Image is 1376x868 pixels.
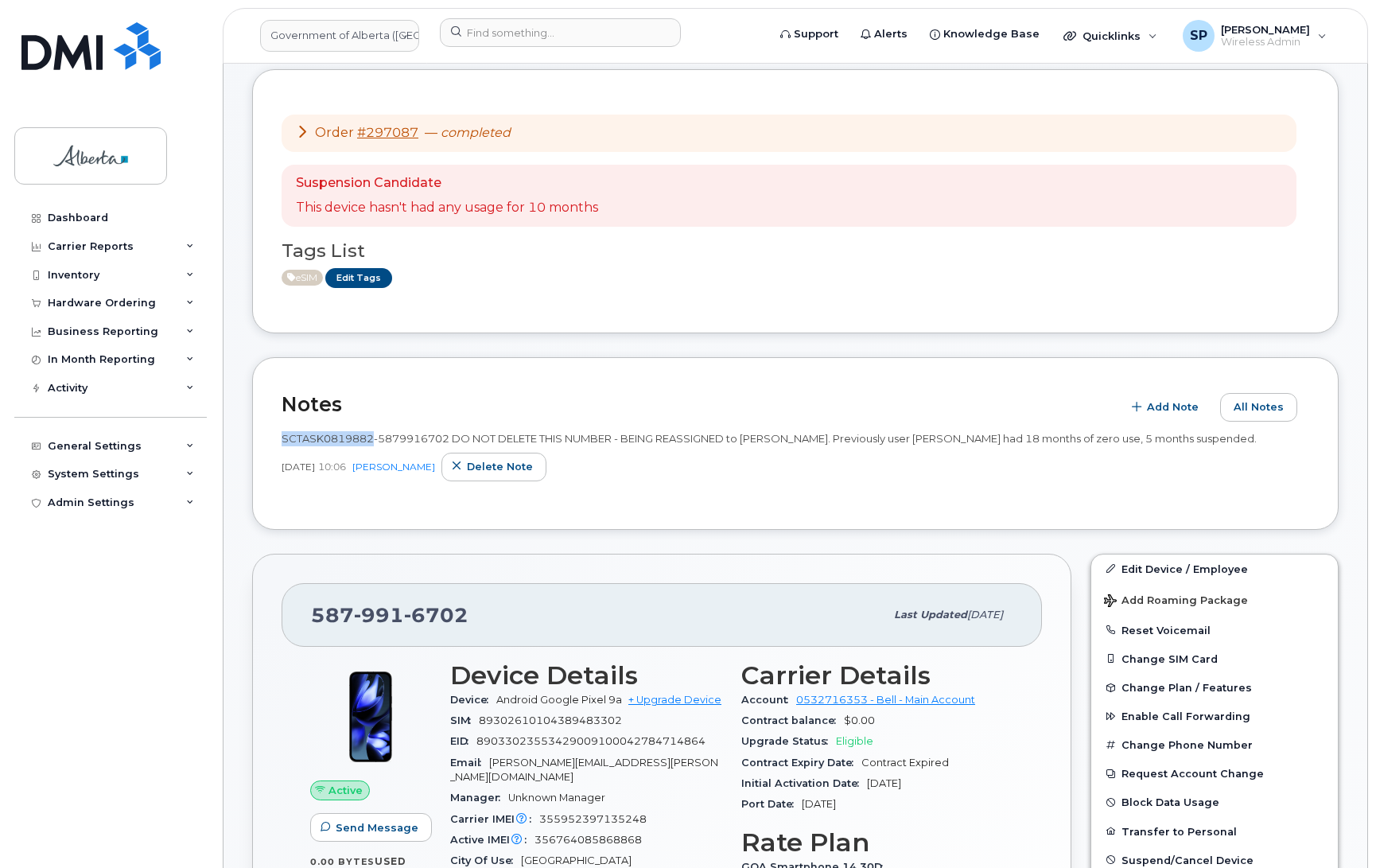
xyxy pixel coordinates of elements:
span: Contract balance [741,714,844,726]
span: Upgrade Status [741,735,836,747]
h3: Tags List [282,241,1309,261]
span: 356764085868868 [534,834,642,846]
span: $0.00 [844,714,875,726]
span: All Notes [1234,399,1284,415]
span: [DATE] [802,798,836,810]
h3: Carrier Details [741,661,1013,690]
span: Active [282,270,323,286]
span: [DATE] [282,460,315,473]
a: Edit Device / Employee [1091,555,1338,583]
button: Add Roaming Package [1091,583,1338,616]
span: Wireless Admin [1221,36,1310,49]
span: 10:06 [318,460,346,473]
button: Change Phone Number [1091,730,1338,759]
span: Enable Call Forwarding [1121,710,1250,722]
span: Account [741,694,796,706]
span: SP [1190,26,1207,45]
span: used [375,855,406,867]
button: Change Plan / Features [1091,673,1338,702]
button: Reset Voicemail [1091,616,1338,644]
a: [PERSON_NAME] [352,461,435,473]
span: EID [450,735,476,747]
span: [DATE] [967,609,1003,621]
button: Request Account Change [1091,759,1338,788]
span: Last updated [894,609,967,621]
button: Block Data Usage [1091,788,1338,816]
span: Active IMEI [450,834,534,846]
span: [PERSON_NAME][EMAIL_ADDRESS][PERSON_NAME][DOMAIN_NAME] [450,757,718,783]
span: 89302610104389483302 [479,714,622,726]
span: Initial Activation Date [741,777,867,789]
span: [PERSON_NAME] [1221,23,1310,36]
span: Change Plan / Features [1121,682,1252,694]
span: [GEOGRAPHIC_DATA] [521,854,632,866]
button: Enable Call Forwarding [1091,702,1338,730]
a: Alerts [849,18,919,50]
span: Add Note [1147,399,1199,415]
span: Active [328,783,363,798]
input: Find something... [440,18,681,47]
span: 6702 [404,603,468,627]
button: Delete note [441,453,546,481]
button: Change SIM Card [1091,644,1338,673]
span: Support [794,26,838,42]
span: 0.00 Bytes [310,856,375,867]
span: Add Roaming Package [1104,594,1248,609]
a: Knowledge Base [919,18,1051,50]
span: SCTASK0819882-5879916702 DO NOT DELETE THIS NUMBER - BEING REASSIGNED to [PERSON_NAME]. Previousl... [282,432,1257,445]
a: 0532716353 - Bell - Main Account [796,694,975,706]
span: 89033023553429009100042784714864 [476,735,705,747]
a: #297087 [357,125,418,140]
div: Susannah Parlee [1172,20,1338,52]
em: completed [441,125,511,140]
span: Knowledge Base [943,26,1040,42]
button: Transfer to Personal [1091,817,1338,846]
a: Edit Tags [325,268,392,288]
span: Eligible [836,735,873,747]
span: Carrier IMEI [450,813,539,825]
span: Contract Expired [861,757,949,769]
h2: Notes [282,392,1114,416]
span: Android Google Pixel 9a [496,694,622,706]
span: Port Date [741,798,802,810]
h3: Rate Plan [741,828,1013,857]
span: Alerts [874,26,908,42]
span: 991 [354,603,404,627]
a: Support [769,18,849,50]
span: Unknown Manager [508,792,605,804]
p: Suspension Candidate [296,174,598,193]
button: Send Message [310,813,432,842]
p: This device hasn't had any usage for 10 months [296,199,598,217]
img: Pixel_9a.png [323,669,418,765]
span: Device [450,694,496,706]
span: Send Message [336,820,418,835]
button: Add Note [1121,393,1212,422]
a: Government of Alberta (GOA) [260,20,419,52]
span: Contract Expiry Date [741,757,861,769]
span: Manager [450,792,508,804]
span: Email [450,757,489,769]
span: Delete note [467,459,533,474]
h3: Device Details [450,661,722,690]
button: All Notes [1220,393,1297,422]
span: SIM [450,714,479,726]
a: + Upgrade Device [628,694,721,706]
span: Suspend/Cancel Device [1121,854,1254,866]
span: City Of Use [450,854,521,866]
span: [DATE] [867,777,901,789]
span: — [425,125,511,140]
span: 587 [311,603,468,627]
span: 355952397135248 [539,813,647,825]
span: Order [315,125,354,140]
div: Quicklinks [1052,20,1168,52]
span: Quicklinks [1083,29,1141,42]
